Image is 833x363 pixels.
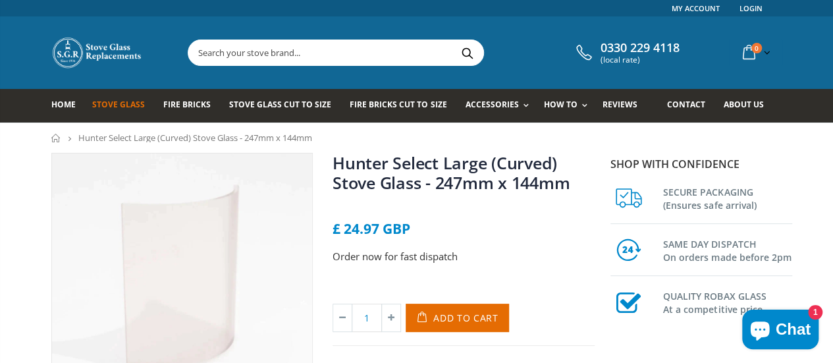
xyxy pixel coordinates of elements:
span: £ 24.97 GBP [333,219,410,238]
span: About us [723,99,763,110]
span: 0 [751,43,762,53]
a: Fire Bricks [163,89,221,123]
span: Fire Bricks Cut To Size [350,99,446,110]
input: Search your stove brand... [188,40,631,65]
span: Hunter Select Large (Curved) Stove Glass - 247mm x 144mm [78,132,312,144]
span: Home [51,99,76,110]
p: Shop with confidence [610,156,792,172]
a: Stove Glass Cut To Size [229,89,341,123]
a: 0 [738,40,773,65]
span: (local rate) [601,55,680,65]
span: Reviews [603,99,637,110]
span: 0330 229 4118 [601,41,680,55]
span: Stove Glass Cut To Size [229,99,331,110]
span: Add to Cart [433,312,498,324]
h3: SECURE PACKAGING (Ensures safe arrival) [663,183,792,212]
span: Accessories [465,99,518,110]
img: Stove Glass Replacement [51,36,144,69]
span: Stove Glass [92,99,145,110]
p: Order now for fast dispatch [333,249,595,264]
button: Search [452,40,482,65]
span: Contact [666,99,705,110]
a: Reviews [603,89,647,123]
span: Fire Bricks [163,99,211,110]
h3: SAME DAY DISPATCH On orders made before 2pm [663,235,792,264]
a: Stove Glass [92,89,155,123]
a: About us [723,89,773,123]
button: Add to Cart [406,304,509,332]
a: Contact [666,89,714,123]
a: How To [544,89,594,123]
span: How To [544,99,578,110]
a: Accessories [465,89,535,123]
a: Fire Bricks Cut To Size [350,89,456,123]
inbox-online-store-chat: Shopify online store chat [738,310,822,352]
a: Home [51,89,86,123]
h3: QUALITY ROBAX GLASS At a competitive price [663,287,792,316]
a: Home [51,134,61,142]
a: Hunter Select Large (Curved) Stove Glass - 247mm x 144mm [333,152,570,194]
